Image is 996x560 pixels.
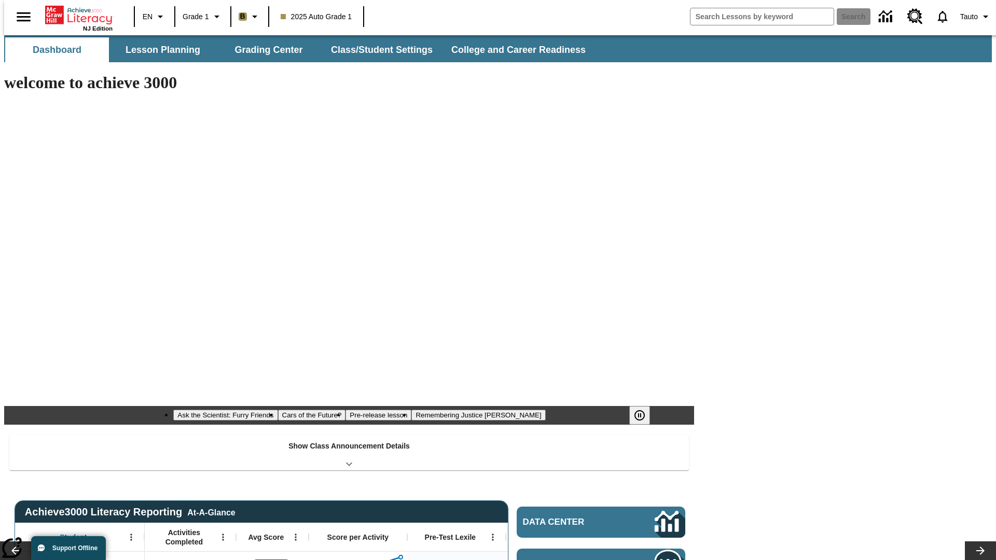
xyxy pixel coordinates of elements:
p: Show Class Announcement Details [288,441,410,452]
a: Home [45,5,113,25]
button: Slide 1 Ask the Scientist: Furry Friends [173,410,278,421]
span: Tauto [960,11,978,22]
button: Dashboard [5,37,109,62]
button: Pause [629,406,650,425]
div: SubNavbar [4,37,595,62]
span: Data Center [523,517,620,527]
div: Show Class Announcement Details [9,435,689,470]
div: SubNavbar [4,35,992,62]
button: Open Menu [215,529,231,545]
button: Language: EN, Select a language [138,7,171,26]
button: Open Menu [123,529,139,545]
button: College and Career Readiness [443,37,594,62]
button: Grade: Grade 1, Select a grade [178,7,227,26]
span: 2025 Auto Grade 1 [281,11,352,22]
button: Open side menu [8,2,39,32]
span: Grade 1 [183,11,209,22]
span: Avg Score [248,533,284,542]
a: Notifications [929,3,956,30]
a: Data Center [517,507,685,538]
span: Activities Completed [150,528,218,547]
input: search field [690,8,834,25]
span: Student [60,533,87,542]
button: Open Menu [288,529,303,545]
button: Open Menu [485,529,501,545]
span: Support Offline [52,544,98,552]
button: Support Offline [31,536,106,560]
button: Lesson carousel, Next [965,541,996,560]
div: Pause [629,406,660,425]
span: Achieve3000 Literacy Reporting [25,506,236,518]
button: Slide 3 Pre-release lesson [345,410,411,421]
button: Slide 4 Remembering Justice O'Connor [411,410,545,421]
span: B [240,10,245,23]
span: EN [143,11,153,22]
a: Data Center [873,3,901,31]
span: Pre-Test Lexile [425,533,476,542]
button: Grading Center [217,37,321,62]
button: Slide 2 Cars of the Future? [278,410,346,421]
button: Class/Student Settings [323,37,441,62]
button: Lesson Planning [111,37,215,62]
a: Resource Center, Will open in new tab [901,3,929,31]
h1: welcome to achieve 3000 [4,73,694,92]
button: Boost Class color is light brown. Change class color [234,7,265,26]
div: At-A-Glance [187,506,235,517]
div: Home [45,4,113,32]
span: Score per Activity [327,533,389,542]
button: Profile/Settings [956,7,996,26]
span: NJ Edition [83,25,113,32]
